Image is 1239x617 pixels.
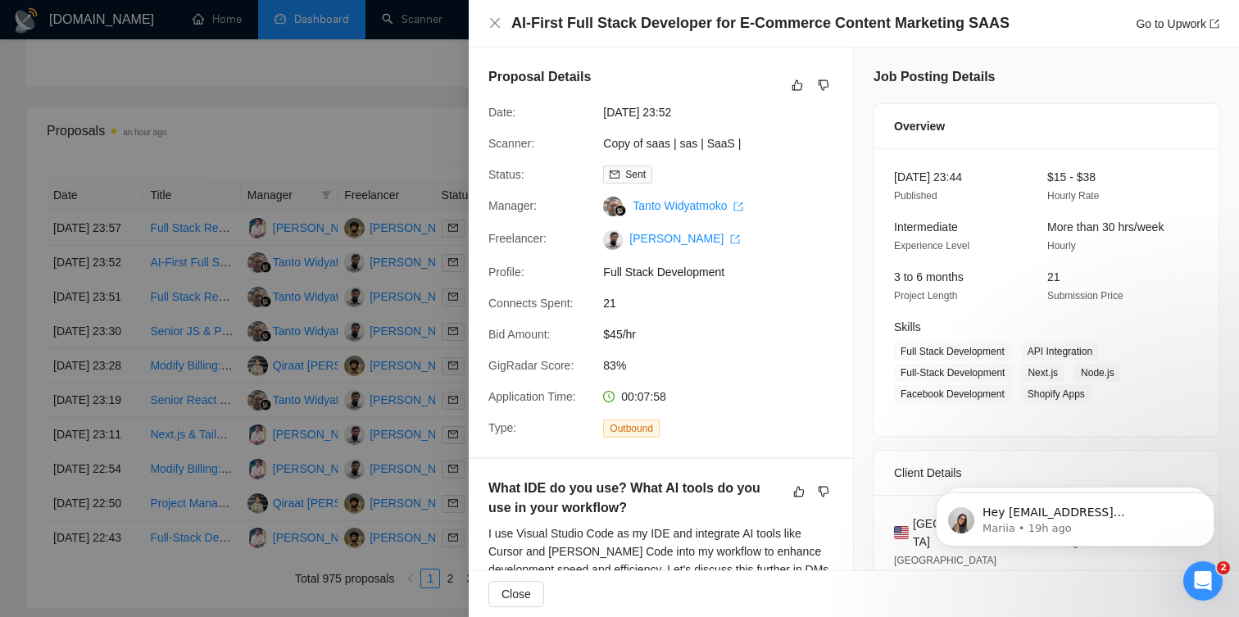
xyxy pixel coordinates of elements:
span: Submission Price [1047,290,1123,302]
span: Next.js [1021,364,1064,382]
span: Bid Amount: [488,328,551,341]
span: mail [610,170,619,179]
span: GigRadar Score: [488,359,574,372]
span: like [792,79,803,92]
p: Message from Mariia, sent 19h ago [71,63,283,78]
span: Hey [EMAIL_ADDRESS][DOMAIN_NAME], Do you want to learn how to integrate GigRadar with your CRM of... [71,48,281,387]
span: [DATE] 23:44 [894,170,962,184]
span: export [730,234,740,244]
span: Close [501,585,531,603]
button: dislike [814,75,833,95]
span: dislike [818,79,829,92]
span: Intermediate [894,220,958,234]
span: 83% [603,356,849,374]
button: like [789,482,809,501]
span: close [488,16,501,29]
span: $45/hr [603,325,849,343]
span: export [1209,19,1219,29]
span: Hourly [1047,240,1076,252]
h5: Proposal Details [488,67,591,87]
div: I use Visual Studio Code as my IDE and integrate AI tools like Cursor and [PERSON_NAME] Code into... [488,524,833,597]
button: dislike [814,482,833,501]
span: Full-Stack Development [894,364,1011,382]
img: gigradar-bm.png [615,205,626,216]
span: More than 30 hrs/week [1047,220,1164,234]
button: Close [488,581,544,607]
span: Freelancer: [488,232,547,245]
span: Hourly Rate [1047,190,1099,202]
span: Full Stack Development [603,263,849,281]
a: Go to Upworkexport [1136,17,1219,30]
iframe: Intercom notifications message [911,458,1239,573]
span: 2 [1217,561,1230,574]
span: like [793,485,805,498]
h5: Job Posting Details [874,67,995,87]
span: 21 [603,294,849,312]
span: Facebook Development [894,385,1011,403]
a: [PERSON_NAME] export [629,232,740,245]
span: 00:07:58 [621,390,666,403]
iframe: Intercom live chat [1183,561,1223,601]
span: Connects Spent: [488,297,574,310]
span: dislike [818,485,829,498]
span: [DATE] 23:52 [603,103,849,121]
div: Client Details [894,451,1199,495]
span: Overview [894,117,945,135]
span: [GEOGRAPHIC_DATA] 02:45 PM [894,555,996,585]
span: Type: [488,421,516,434]
span: Project Length [894,290,957,302]
span: Skills [894,320,921,333]
span: Date: [488,106,515,119]
span: Shopify Apps [1021,385,1091,403]
button: Close [488,16,501,30]
span: Sent [625,169,646,180]
span: Outbound [603,420,660,438]
a: Copy of saas | sas | SaaS | [603,137,741,150]
span: 3 to 6 months [894,270,964,284]
span: clock-circle [603,391,615,402]
img: 🇺🇸 [894,524,909,542]
span: API Integration [1021,343,1099,361]
span: Scanner: [488,137,534,150]
span: Profile: [488,265,524,279]
span: Experience Level [894,240,969,252]
span: 21 [1047,270,1060,284]
span: Status: [488,168,524,181]
h5: What IDE do you use? What AI tools do you use in your workflow? [488,479,782,518]
span: Full Stack Development [894,343,1011,361]
span: Node.js [1074,364,1121,382]
span: export [733,202,743,211]
a: Tanto Widyatmoko export [633,199,743,212]
img: c1zMcIVwkjAWySiV3Frojj6x1pXDzvvzFbcSN1ZG4--bz75Jp82q7GyZtJxwVP9Twv [603,230,623,250]
span: Published [894,190,937,202]
span: $15 - $38 [1047,170,1096,184]
span: Application Time: [488,390,576,403]
span: Manager: [488,199,537,212]
button: like [787,75,807,95]
h4: AI-First Full Stack Developer for E-Commerce Content Marketing SAAS [511,13,1010,34]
